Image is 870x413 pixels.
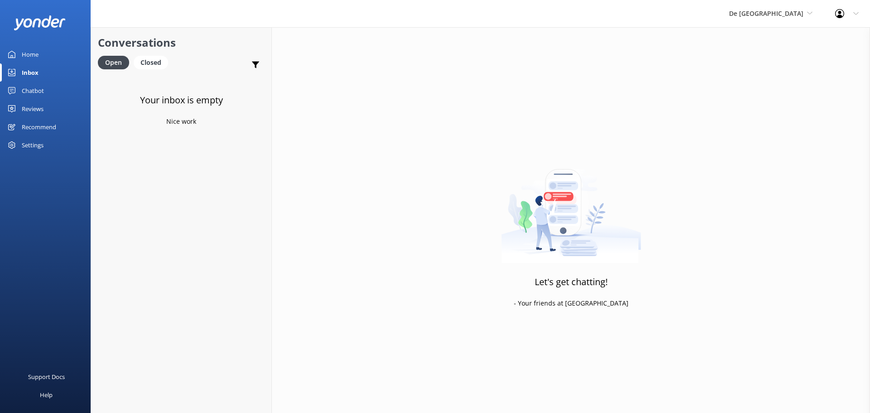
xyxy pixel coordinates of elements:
[22,82,44,100] div: Chatbot
[501,150,641,263] img: artwork of a man stealing a conversation from at giant smartphone
[22,118,56,136] div: Recommend
[14,15,66,30] img: yonder-white-logo.png
[166,117,196,126] p: Nice work
[98,56,129,69] div: Open
[28,368,65,386] div: Support Docs
[22,100,43,118] div: Reviews
[134,56,168,69] div: Closed
[40,386,53,404] div: Help
[729,9,803,18] span: De [GEOGRAPHIC_DATA]
[514,298,628,308] p: - Your friends at [GEOGRAPHIC_DATA]
[535,275,608,289] h3: Let's get chatting!
[22,45,39,63] div: Home
[98,34,265,51] h2: Conversations
[134,57,173,67] a: Closed
[22,63,39,82] div: Inbox
[22,136,43,154] div: Settings
[98,57,134,67] a: Open
[140,93,223,107] h3: Your inbox is empty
